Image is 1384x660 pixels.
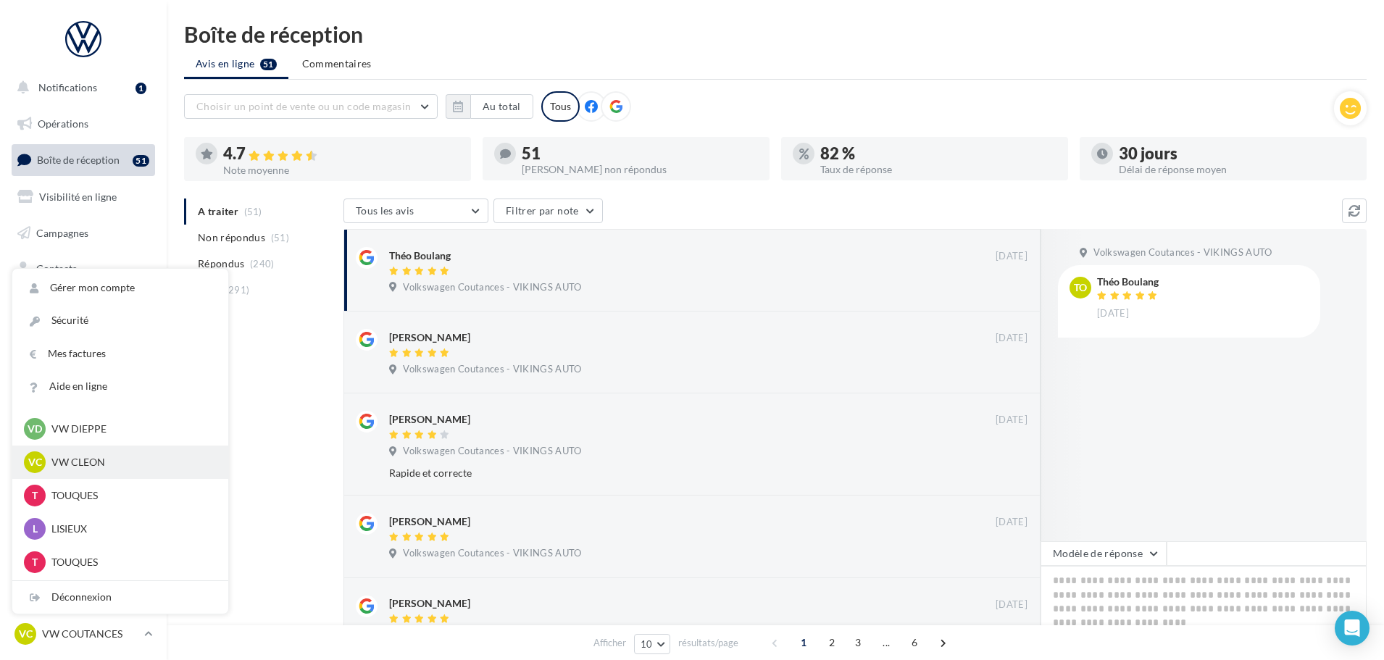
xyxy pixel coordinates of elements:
[51,488,211,503] p: TOUQUES
[198,256,245,271] span: Répondus
[12,304,228,337] a: Sécurité
[820,631,843,654] span: 2
[271,232,289,243] span: (51)
[470,94,533,119] button: Au total
[9,254,158,284] a: Contacts
[403,363,581,376] span: Volkswagen Coutances - VIKINGS AUTO
[389,248,451,263] div: Théo Boulang
[996,332,1027,345] span: [DATE]
[996,516,1027,529] span: [DATE]
[1074,280,1087,295] span: To
[1093,246,1272,259] span: Volkswagen Coutances - VIKINGS AUTO
[903,631,926,654] span: 6
[1097,277,1161,287] div: Théo Boulang
[37,154,120,166] span: Boîte de réception
[1041,541,1167,566] button: Modèle de réponse
[389,330,470,345] div: [PERSON_NAME]
[678,636,738,650] span: résultats/page
[12,620,155,648] a: VC VW COUTANCES
[38,81,97,93] span: Notifications
[446,94,533,119] button: Au total
[343,199,488,223] button: Tous les avis
[9,218,158,248] a: Campagnes
[996,598,1027,611] span: [DATE]
[820,146,1056,162] div: 82 %
[28,422,42,436] span: VD
[12,370,228,403] a: Aide en ligne
[1335,611,1370,646] div: Open Intercom Messenger
[389,412,470,427] div: [PERSON_NAME]
[42,627,138,641] p: VW COUTANCES
[403,547,581,560] span: Volkswagen Coutances - VIKINGS AUTO
[225,284,250,296] span: (291)
[875,631,898,654] span: ...
[634,634,671,654] button: 10
[1097,307,1129,320] span: [DATE]
[9,182,158,212] a: Visibilité en ligne
[996,250,1027,263] span: [DATE]
[9,290,158,320] a: Médiathèque
[28,455,42,469] span: VC
[389,514,470,529] div: [PERSON_NAME]
[9,144,158,175] a: Boîte de réception51
[9,410,158,453] a: Campagnes DataOnDemand
[356,204,414,217] span: Tous les avis
[51,522,211,536] p: LISIEUX
[9,72,152,103] button: Notifications 1
[36,262,77,275] span: Contacts
[820,164,1056,175] div: Taux de réponse
[493,199,603,223] button: Filtrer par note
[51,422,211,436] p: VW DIEPPE
[996,414,1027,427] span: [DATE]
[792,631,815,654] span: 1
[389,596,470,611] div: [PERSON_NAME]
[223,146,459,162] div: 4.7
[51,555,211,569] p: TOUQUES
[223,165,459,175] div: Note moyenne
[403,281,581,294] span: Volkswagen Coutances - VIKINGS AUTO
[33,522,38,536] span: L
[541,91,580,122] div: Tous
[12,338,228,370] a: Mes factures
[38,117,88,130] span: Opérations
[184,94,438,119] button: Choisir un point de vente ou un code magasin
[39,191,117,203] span: Visibilité en ligne
[32,488,38,503] span: T
[36,226,88,238] span: Campagnes
[9,362,158,404] a: PLV et print personnalisable
[389,466,933,480] div: Rapide et correcte
[19,627,33,641] span: VC
[846,631,870,654] span: 3
[9,326,158,356] a: Calendrier
[32,555,38,569] span: T
[136,83,146,94] div: 1
[9,109,158,139] a: Opérations
[302,57,372,71] span: Commentaires
[1119,164,1355,175] div: Délai de réponse moyen
[522,164,758,175] div: [PERSON_NAME] non répondus
[133,155,149,167] div: 51
[184,23,1367,45] div: Boîte de réception
[403,445,581,458] span: Volkswagen Coutances - VIKINGS AUTO
[51,455,211,469] p: VW CLEON
[641,638,653,650] span: 10
[196,100,411,112] span: Choisir un point de vente ou un code magasin
[1119,146,1355,162] div: 30 jours
[522,146,758,162] div: 51
[250,258,275,270] span: (240)
[12,272,228,304] a: Gérer mon compte
[593,636,626,650] span: Afficher
[12,581,228,614] div: Déconnexion
[198,230,265,245] span: Non répondus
